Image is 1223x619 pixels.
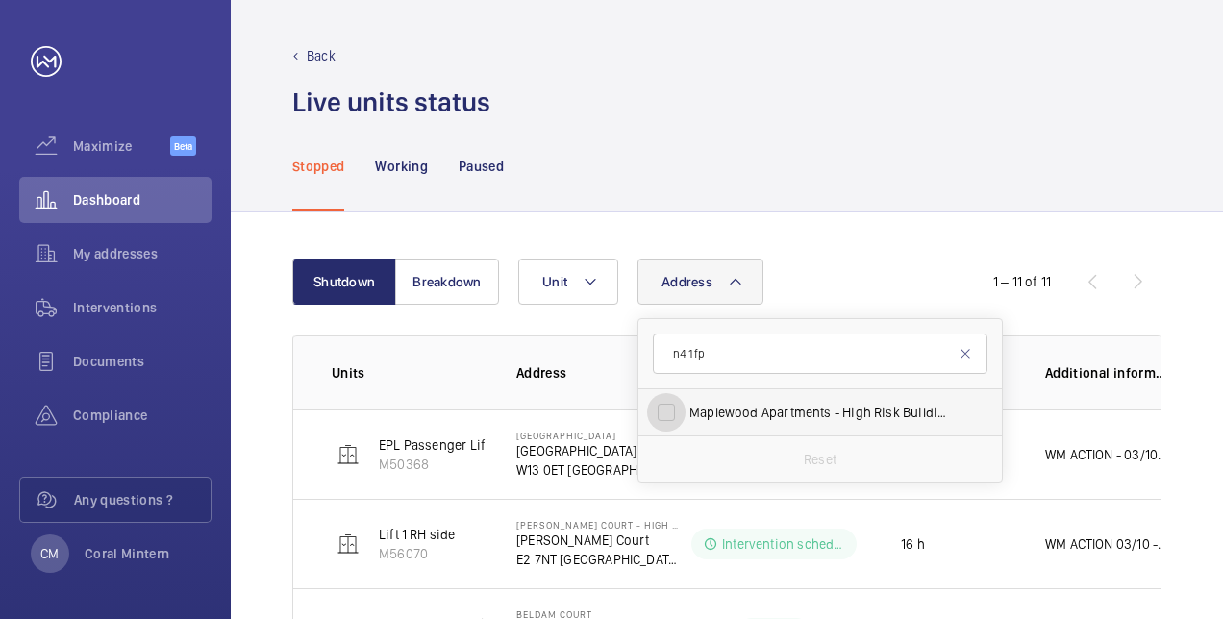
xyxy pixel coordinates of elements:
[1045,534,1168,554] p: WM ACTION 03/10 - Follow up [DATE] - No access
[653,334,987,374] input: Search by address
[170,136,196,156] span: Beta
[689,403,954,422] span: Maplewood Apartments - High Risk Building - [GEOGRAPHIC_DATA], [GEOGRAPHIC_DATA]
[661,274,712,289] span: Address
[40,544,59,563] p: CM
[292,259,396,305] button: Shutdown
[379,525,456,544] p: Lift 1 RH side
[74,490,211,509] span: Any questions ?
[804,450,836,469] p: Reset
[993,272,1051,291] div: 1 – 11 of 11
[1045,445,1168,464] p: WM ACTION - 03/10 - Follow up [DATE] - No access
[542,274,567,289] span: Unit
[375,157,427,176] p: Working
[516,441,678,460] p: [GEOGRAPHIC_DATA]
[292,85,490,120] h1: Live units status
[395,259,499,305] button: Breakdown
[722,534,845,554] p: Intervention scheduled
[307,46,336,65] p: Back
[379,544,456,563] p: M56070
[516,531,678,550] p: [PERSON_NAME] Court
[73,244,212,263] span: My addresses
[637,259,763,305] button: Address
[518,259,618,305] button: Unit
[1045,363,1168,383] p: Additional information
[516,363,678,383] p: Address
[73,406,212,425] span: Compliance
[516,430,678,441] p: [GEOGRAPHIC_DATA]
[379,435,489,455] p: EPL Passenger Lift
[73,352,212,371] span: Documents
[516,519,678,531] p: [PERSON_NAME] Court - High Risk Building
[73,190,212,210] span: Dashboard
[332,363,486,383] p: Units
[337,532,360,556] img: elevator.svg
[73,298,212,317] span: Interventions
[292,157,344,176] p: Stopped
[337,443,360,466] img: elevator.svg
[459,157,504,176] p: Paused
[379,455,489,474] p: M50368
[73,136,170,156] span: Maximize
[85,544,170,563] p: Coral Mintern
[516,550,678,569] p: E2 7NT [GEOGRAPHIC_DATA]
[516,460,678,480] p: W13 0ET [GEOGRAPHIC_DATA]
[901,534,925,554] p: 16 h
